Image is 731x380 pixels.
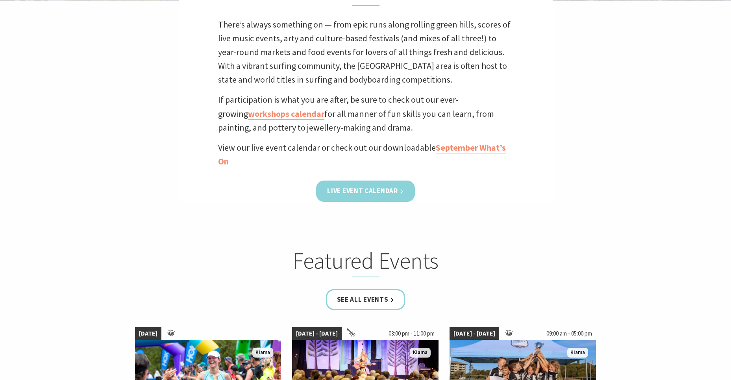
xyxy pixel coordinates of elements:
h2: Featured Events [211,247,520,278]
span: [DATE] [135,327,161,340]
a: See all Events [326,289,405,310]
span: Kiama [410,348,431,358]
span: [DATE] - [DATE] [292,327,342,340]
a: Live Event Calendar [316,181,415,201]
p: There’s always something on — from epic runs along rolling green hills, scores of live music even... [218,18,513,87]
span: Kiama [252,348,273,358]
p: View our live event calendar or check out our downloadable [218,141,513,168]
a: workshops calendar [248,108,324,120]
span: 03:00 pm - 11:00 pm [385,327,439,340]
span: 09:00 am - 05:00 pm [542,327,596,340]
p: If participation is what you are after, be sure to check out our ever-growing for all manner of f... [218,93,513,135]
span: Kiama [567,348,588,358]
span: [DATE] - [DATE] [450,327,499,340]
